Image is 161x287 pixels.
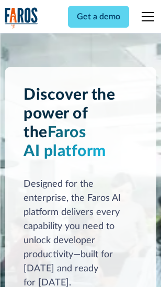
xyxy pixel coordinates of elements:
div: menu [135,4,156,29]
span: Faros AI platform [24,125,106,159]
img: Logo of the analytics and reporting company Faros. [5,7,38,29]
a: home [5,7,38,29]
a: Get a demo [68,6,129,28]
h1: Discover the power of the [24,86,137,161]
